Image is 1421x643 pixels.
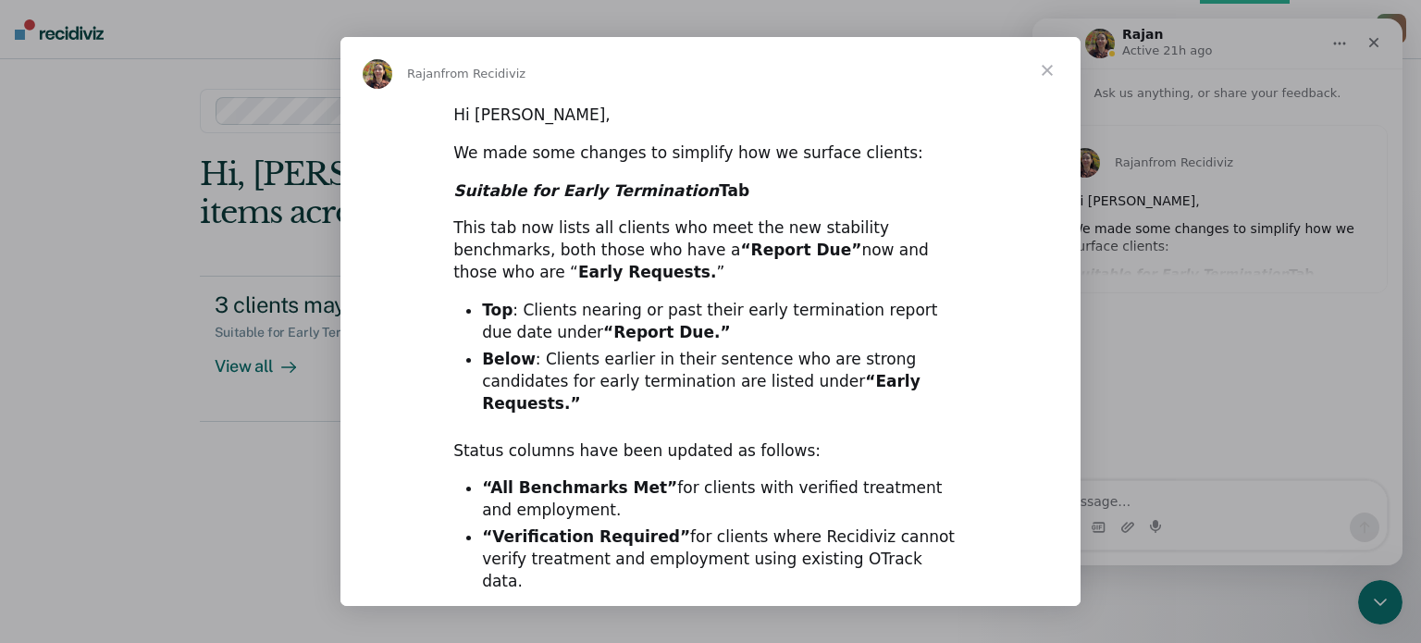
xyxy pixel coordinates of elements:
b: “Verification Required” [482,527,690,546]
img: Profile image for Rajan [363,59,392,89]
span: Close [1014,37,1081,104]
div: Hi [PERSON_NAME], [38,174,332,192]
button: Emoji picker [29,501,43,516]
div: Hi [PERSON_NAME], [453,105,968,127]
div: Status columns have been updated as follows: [453,440,968,463]
li: : Clients earlier in their sentence who are strong candidates for early termination are listed under [482,349,968,415]
span: Rajan [82,137,117,151]
img: Profile image for Rajan [38,130,68,159]
b: Top [482,301,513,319]
div: Close [325,7,358,41]
p: Active 21h ago [90,23,179,42]
textarea: Message… [16,463,354,494]
button: Home [290,7,325,43]
h1: Rajan [90,9,130,23]
div: Rajan says… [15,106,355,297]
b: “All Benchmarks Met” [482,478,677,497]
button: go back [12,7,47,43]
b: “Report Due” [740,241,861,259]
b: Early Requests. [578,263,717,281]
span: from Recidiviz [441,67,526,80]
b: “Early Requests.” [482,372,921,413]
button: Upload attachment [88,501,103,516]
b: Below [482,350,536,368]
button: Start recording [117,501,132,516]
button: Send a message… [317,494,347,524]
li: : Clients nearing or past their early termination report due date under [482,300,968,344]
b: Tab [453,181,749,200]
b: “Report Due.” [603,323,730,341]
i: Suitable for Early Termination [453,181,719,200]
div: This tab now lists all clients who meet the new stability benchmarks, both those who have a now a... [453,217,968,283]
span: Rajan [407,67,441,80]
li: for clients with verified treatment and employment. [482,477,968,522]
div: We made some changes to simplify how we surface clients: [453,142,968,165]
button: Gif picker [58,501,73,516]
img: Profile image for Rajan [53,10,82,40]
span: from Recidiviz [117,137,202,151]
li: for clients where Recidiviz cannot verify treatment and employment using existing OTrack data. [482,526,968,593]
div: We made some changes to simplify how we surface clients: [38,202,332,238]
